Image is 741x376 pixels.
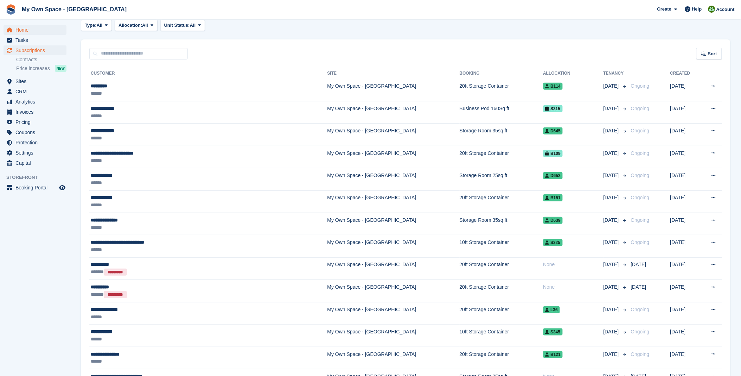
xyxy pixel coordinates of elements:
img: stora-icon-8386f47178a22dfd0bd8f6a31ec36ba5ce8667c1dd55bd0f319d3a0aa187defe.svg [6,4,16,15]
span: Ongoing [631,83,650,89]
span: Home [15,25,58,35]
button: Unit Status: All [160,20,205,31]
a: menu [4,97,66,107]
th: Site [327,68,460,79]
td: 20ft Storage Container [460,79,543,101]
td: My Own Space - [GEOGRAPHIC_DATA] [327,190,460,213]
a: Contracts [16,56,66,63]
td: [DATE] [670,101,700,124]
span: S345 [543,328,563,336]
th: Allocation [543,68,603,79]
a: menu [4,87,66,96]
span: Booking Portal [15,183,58,193]
td: Storage Room 35sq ft [460,213,543,235]
td: [DATE] [670,280,700,302]
td: My Own Space - [GEOGRAPHIC_DATA] [327,101,460,124]
td: My Own Space - [GEOGRAPHIC_DATA] [327,168,460,190]
td: 20ft Storage Container [460,146,543,168]
span: Ongoing [631,195,650,200]
a: menu [4,138,66,148]
span: Storefront [6,174,70,181]
span: Analytics [15,97,58,107]
td: [DATE] [670,347,700,369]
td: 20ft Storage Container [460,302,543,325]
button: Allocation: All [115,20,158,31]
span: [DATE] [603,105,620,112]
span: D639 [543,217,563,224]
span: Ongoing [631,173,650,178]
th: Tenancy [603,68,628,79]
span: All [97,22,103,29]
button: Type: All [81,20,112,31]
td: 20ft Storage Container [460,190,543,213]
td: [DATE] [670,302,700,325]
td: My Own Space - [GEOGRAPHIC_DATA] [327,325,460,347]
span: Protection [15,138,58,148]
span: Ongoing [631,150,650,156]
a: menu [4,148,66,158]
span: Price increases [16,65,50,72]
span: [DATE] [603,150,620,157]
td: 10ft Storage Container [460,325,543,347]
th: Booking [460,68,543,79]
td: My Own Space - [GEOGRAPHIC_DATA] [327,124,460,146]
td: [DATE] [670,146,700,168]
th: Created [670,68,700,79]
td: [DATE] [670,235,700,257]
a: Preview store [58,183,66,192]
td: 20ft Storage Container [460,347,543,369]
span: Settings [15,148,58,158]
span: [DATE] [603,217,620,224]
a: menu [4,35,66,45]
span: Pricing [15,117,58,127]
a: Price increases NEW [16,64,66,72]
td: 10ft Storage Container [460,235,543,257]
td: [DATE] [670,79,700,101]
th: Customer [89,68,327,79]
td: Business Pod 160Sq ft [460,101,543,124]
span: B109 [543,150,563,157]
td: [DATE] [670,190,700,213]
span: Create [657,6,671,13]
span: Coupons [15,127,58,137]
td: My Own Space - [GEOGRAPHIC_DATA] [327,347,460,369]
span: Capital [15,158,58,168]
td: My Own Space - [GEOGRAPHIC_DATA] [327,213,460,235]
span: [DATE] [603,194,620,201]
div: NEW [55,65,66,72]
span: [DATE] [631,262,646,267]
a: menu [4,117,66,127]
span: Tasks [15,35,58,45]
span: [DATE] [603,127,620,134]
span: [DATE] [603,351,620,358]
span: S325 [543,239,563,246]
span: Ongoing [631,106,650,111]
a: menu [4,107,66,117]
span: Sort [708,50,717,57]
span: Ongoing [631,217,650,223]
td: [DATE] [670,257,700,280]
td: Storage Room 25sq ft [460,168,543,190]
span: L36 [543,306,560,313]
td: 20ft Storage Container [460,257,543,280]
td: [DATE] [670,325,700,347]
span: Ongoing [631,329,650,334]
span: B114 [543,83,563,90]
td: [DATE] [670,124,700,146]
span: Sites [15,76,58,86]
div: None [543,261,603,268]
span: All [190,22,196,29]
a: menu [4,25,66,35]
span: Account [716,6,735,13]
span: [DATE] [603,261,620,268]
td: My Own Space - [GEOGRAPHIC_DATA] [327,79,460,101]
span: Type: [85,22,97,29]
td: [DATE] [670,168,700,190]
span: S315 [543,105,563,112]
span: [DATE] [603,328,620,336]
span: [DATE] [603,239,620,246]
span: Ongoing [631,307,650,312]
span: All [142,22,148,29]
span: CRM [15,87,58,96]
a: menu [4,158,66,168]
